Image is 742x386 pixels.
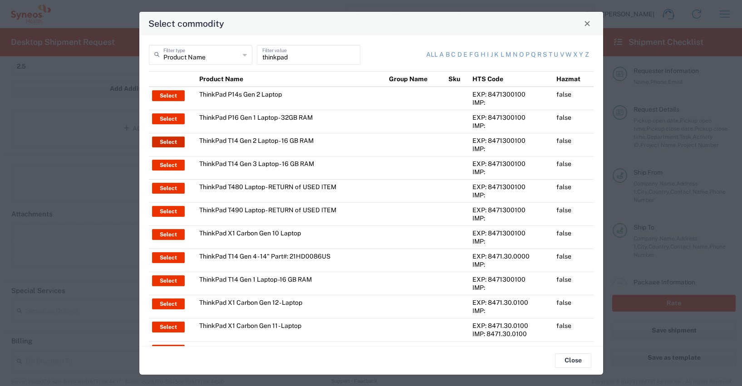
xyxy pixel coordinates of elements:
a: a [439,50,444,59]
a: u [554,50,558,59]
div: IMP: [472,307,550,315]
div: EXP: 8471300100 [472,160,550,168]
td: false [553,110,594,133]
a: x [573,50,578,59]
button: Select [152,322,185,332]
button: Select [152,137,185,147]
button: Select [152,275,185,286]
div: EXP: 8471300100 [472,90,550,98]
a: o [519,50,524,59]
td: false [553,295,594,318]
td: ThinkPad T490 Laptop - RETURN of USED ITEM [196,202,386,225]
a: h [481,50,486,59]
div: IMP: [472,214,550,222]
button: Select [152,160,185,171]
div: EXP: 8471.30.0100 [472,345,550,353]
a: e [463,50,467,59]
td: ThinkPad T480 Laptop - RETURN of USED ITEM [196,179,386,202]
button: Select [152,113,185,124]
a: d [457,50,462,59]
button: Select [152,229,185,240]
a: c [451,50,456,59]
button: Select [152,345,185,356]
a: f [469,50,473,59]
button: Select [152,252,185,263]
td: false [553,87,594,110]
td: ThinkPad X1 Carbon Gen 11 - Laptop [196,318,386,341]
div: EXP: 8471300100 [472,183,550,191]
td: false [553,179,594,202]
div: EXP: 8471.30.0100 [472,298,550,307]
a: z [585,50,589,59]
div: IMP: [472,122,550,130]
div: EXP: 8471300100 [472,275,550,283]
td: false [553,225,594,249]
div: EXP: 8471.30.0100 [472,322,550,330]
a: n [513,50,518,59]
th: Product Name [196,71,386,87]
td: ThinkPad X1 Carbon Gen 10 Laptop [196,225,386,249]
a: b [446,50,450,59]
a: i [487,50,489,59]
a: g [474,50,479,59]
a: k [494,50,499,59]
td: ThinkPad X1 Carbon Gen 12 - Laptop [196,295,386,318]
td: ThinkPad T14 Gen 3 Laptop - 16 GB RAM [196,156,386,179]
th: Sku [445,71,469,87]
a: All [426,50,438,59]
div: EXP: 8471300100 [472,137,550,145]
div: IMP: [472,283,550,292]
a: j [491,50,493,59]
div: EXP: 8471.30.0000 [472,252,550,260]
div: IMP: 8471.30.0100 [472,330,550,338]
th: Group Name [386,71,445,87]
td: false [553,341,594,364]
a: p [526,50,530,59]
div: EXP: 8471300100 [472,229,550,237]
div: IMP: [472,168,550,176]
td: ThinkPad T14s Snapdragon Gen 6 - Laptop [196,341,386,364]
button: Close [581,17,594,30]
div: IMP: [472,98,550,107]
th: HTS Code [469,71,553,87]
td: ThinkPad T14 Gen 2 Laptop - 16 GB RAM [196,133,386,156]
a: q [531,50,536,59]
button: Select [152,90,185,101]
td: false [553,202,594,225]
a: l [501,50,504,59]
div: EXP: 8471300100 [472,206,550,214]
td: false [553,272,594,295]
a: w [565,50,571,59]
td: false [553,318,594,341]
td: false [553,249,594,272]
h4: Select commodity [148,17,224,30]
a: m [506,50,511,59]
a: s [543,50,547,59]
div: IMP: [472,237,550,245]
div: IMP: [472,145,550,153]
td: false [553,156,594,179]
a: r [537,50,541,59]
div: EXP: 8471300100 [472,113,550,122]
td: ThinkPad T14 Gen 4 - 14" Part#: 21HD0086US [196,249,386,272]
button: Close [555,353,591,368]
button: Select [152,183,185,194]
td: false [553,133,594,156]
button: Select [152,206,185,217]
td: ThinkPad P14s Gen 2 Laptop [196,87,386,110]
td: ThinkPad T14 Gen 1 Laptop -16 GB RAM [196,272,386,295]
a: y [579,50,583,59]
a: v [560,50,564,59]
button: Select [152,298,185,309]
div: IMP: [472,191,550,199]
td: ThinkPad P16 Gen 1 Laptop - 32GB RAM [196,110,386,133]
a: t [549,50,552,59]
th: Hazmat [553,71,594,87]
div: IMP: [472,260,550,269]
